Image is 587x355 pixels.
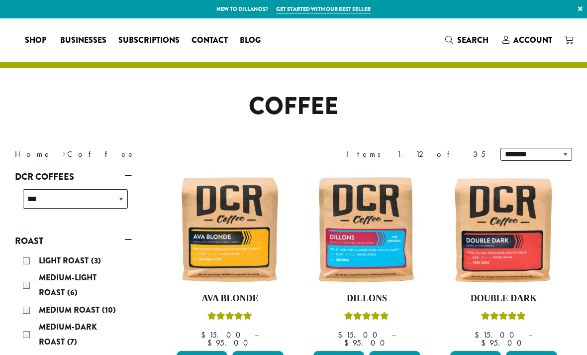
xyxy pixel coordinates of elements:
a: Home [15,149,52,159]
bdi: 15.00 [338,330,382,340]
span: Medium Roast [39,304,102,316]
a: Ava BlondeRated 5.00 out of 5 [174,173,286,347]
span: (7) [67,336,77,348]
div: Rated 4.50 out of 5 [481,310,526,325]
span: $ [344,338,353,348]
h4: Ava Blonde [174,293,286,304]
a: Get started with our best seller [276,5,371,13]
span: $ [207,338,216,348]
a: DillonsRated 5.00 out of 5 [311,173,423,347]
span: Blog [240,34,261,47]
img: Dillons-12oz-300x300.jpg [311,173,423,285]
img: Double-Dark-12oz-300x300.jpg [448,173,560,285]
span: $ [475,330,483,340]
span: Light Roast [39,255,91,266]
bdi: 95.00 [207,338,253,348]
a: Shop [19,32,54,48]
span: (10) [102,304,116,316]
span: (3) [91,255,101,266]
bdi: 95.00 [344,338,390,348]
span: Medium-Dark Roast [39,321,97,348]
div: DCR Coffees [15,185,132,221]
span: $ [338,330,346,340]
span: › [62,145,66,160]
span: Account [513,34,552,46]
bdi: 95.00 [481,338,526,348]
span: Shop [25,34,46,47]
nav: Breadcrumb [15,148,279,160]
bdi: 15.00 [201,330,245,340]
span: Search [457,34,489,46]
span: – [391,330,395,340]
a: DCR Coffees [15,168,132,185]
h4: Double Dark [448,293,560,304]
span: $ [201,330,209,340]
div: Rated 5.00 out of 5 [207,310,252,325]
span: Subscriptions [118,34,180,47]
span: Medium-Light Roast [39,272,97,298]
a: Double DarkRated 4.50 out of 5 [448,173,560,347]
span: – [255,330,259,340]
span: Businesses [60,34,106,47]
div: Rated 5.00 out of 5 [344,310,389,325]
a: Search [439,32,496,48]
div: Items 1-12 of 35 [346,148,486,160]
h1: Coffee [7,92,580,121]
span: $ [481,338,489,348]
span: – [528,330,532,340]
bdi: 15.00 [475,330,519,340]
img: Ava-Blonde-12oz-1-300x300.jpg [174,173,286,285]
h4: Dillons [311,293,423,304]
span: Contact [192,34,228,47]
a: Roast [15,233,132,249]
span: (6) [67,287,78,298]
